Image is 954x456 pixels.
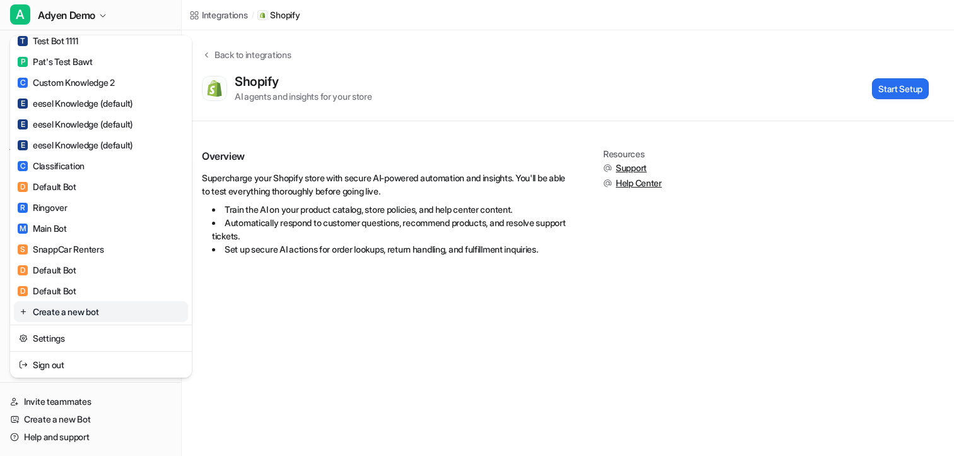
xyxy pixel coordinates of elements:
[10,35,192,378] div: AAdyen Demo
[18,117,133,131] div: eesel Knowledge (default)
[19,358,28,371] img: reset
[18,140,28,150] span: E
[18,76,115,89] div: Custom Knowledge 2
[18,286,28,296] span: D
[14,354,188,375] a: Sign out
[18,243,104,256] div: SnappCar Renters
[18,36,28,46] span: T
[18,244,28,255] span: S
[18,55,93,68] div: Pat's Test Bawt
[38,6,95,24] span: Adyen Demo
[18,34,78,47] div: Test Bot 1111
[18,78,28,88] span: C
[18,99,28,109] span: E
[18,159,85,172] div: Classification
[19,305,28,318] img: reset
[18,201,68,214] div: Ringover
[18,263,76,277] div: Default Bot
[18,119,28,129] span: E
[18,180,76,193] div: Default Bot
[18,265,28,275] span: D
[19,332,28,345] img: reset
[10,4,30,25] span: A
[18,222,67,235] div: Main Bot
[18,182,28,192] span: D
[18,161,28,171] span: C
[18,57,28,67] span: P
[18,138,133,152] div: eesel Knowledge (default)
[18,284,76,297] div: Default Bot
[14,301,188,322] a: Create a new bot
[18,203,28,213] span: R
[14,328,188,349] a: Settings
[18,97,133,110] div: eesel Knowledge (default)
[18,224,28,234] span: M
